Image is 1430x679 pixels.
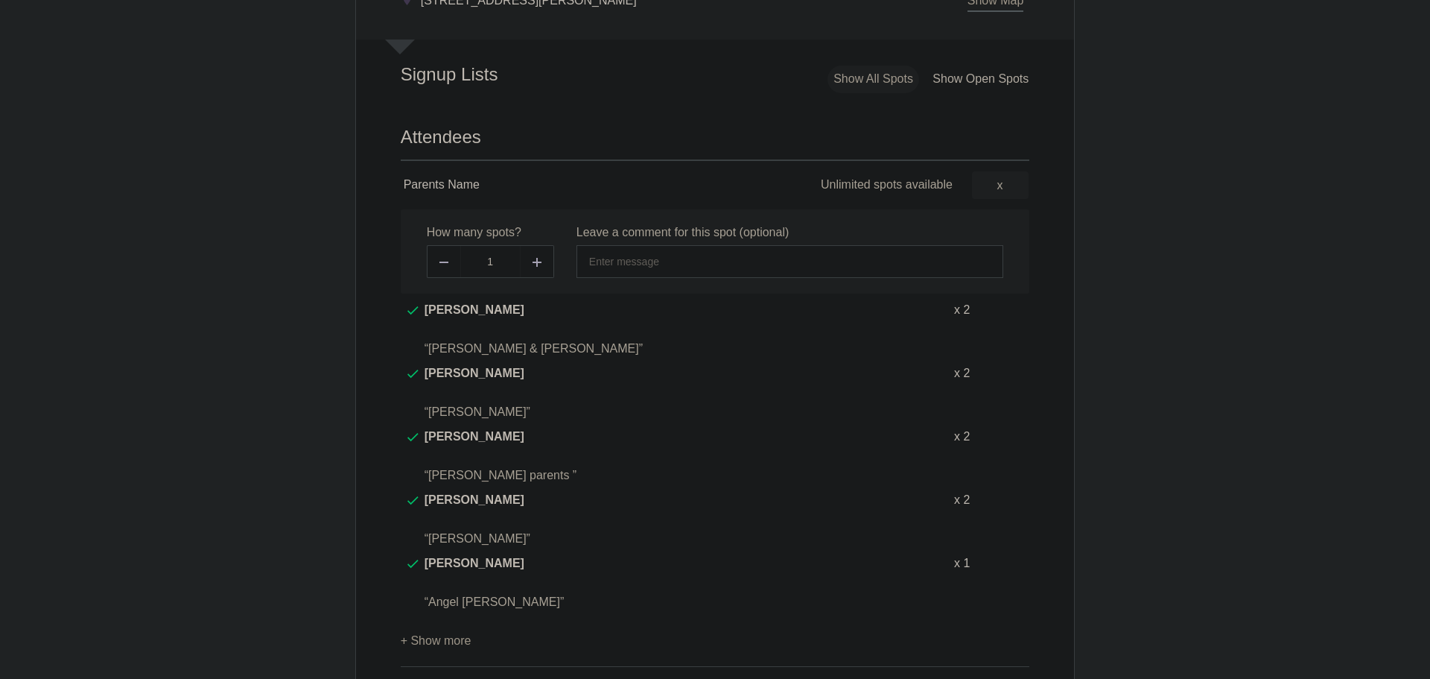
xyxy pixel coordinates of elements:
img: Check dark green [407,306,419,315]
h4: Parents Name [404,176,715,194]
label: Leave a comment for this spot (optional) [576,224,789,241]
span: “[PERSON_NAME] parents ” [425,469,577,481]
h2: Signup Lists [356,63,596,86]
img: Check dark green [407,433,419,442]
div: Show All Spots [827,66,919,93]
label: How many spots? [427,224,521,241]
input: Enter message [576,245,1003,278]
p: x 2 [954,364,970,382]
img: Check dark green [407,560,419,569]
a: x [972,171,1029,199]
div: Show Open Spots [927,66,1035,93]
h2: Attendees [401,124,1030,161]
p: x 2 [954,301,970,319]
span: Unlimited spots available [821,178,953,191]
span: [PERSON_NAME] [425,301,524,337]
span: [PERSON_NAME] [425,491,524,527]
span: [PERSON_NAME] [425,428,524,464]
img: Check dark green [407,370,419,379]
span: “[PERSON_NAME]” [425,532,530,545]
img: Check dark green [407,496,419,505]
button: + Show more [401,618,471,665]
img: Minus gray [439,262,448,263]
span: [PERSON_NAME] [425,364,524,400]
p: x 1 [954,555,970,572]
span: “[PERSON_NAME]” [425,405,530,418]
img: Plus gray [533,258,541,267]
p: x 2 [954,428,970,446]
span: [PERSON_NAME] [425,555,524,590]
span: “[PERSON_NAME] & [PERSON_NAME]” [425,342,643,355]
span: “Angel [PERSON_NAME]” [425,596,565,608]
p: x 2 [954,491,970,509]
